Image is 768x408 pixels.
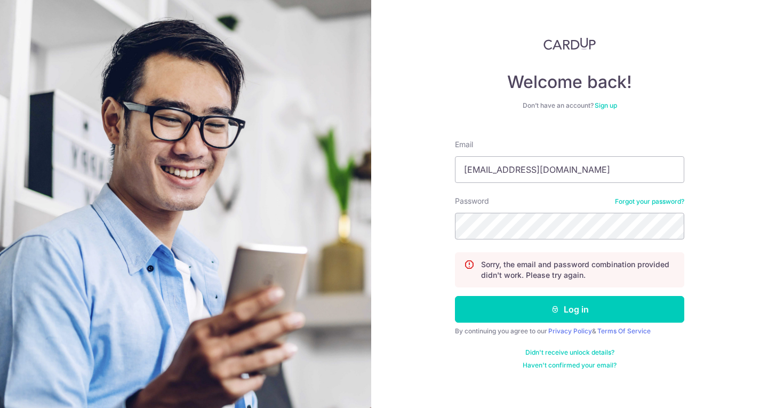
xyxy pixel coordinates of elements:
input: Enter your Email [455,156,684,183]
p: Sorry, the email and password combination provided didn't work. Please try again. [481,259,675,281]
a: Didn't receive unlock details? [525,348,614,357]
a: Haven't confirmed your email? [523,361,617,370]
h4: Welcome back! [455,71,684,93]
img: CardUp Logo [543,37,596,50]
div: Don’t have an account? [455,101,684,110]
label: Email [455,139,473,150]
label: Password [455,196,489,206]
a: Terms Of Service [597,327,651,335]
a: Forgot your password? [615,197,684,206]
button: Log in [455,296,684,323]
a: Privacy Policy [548,327,592,335]
div: By continuing you agree to our & [455,327,684,335]
a: Sign up [595,101,617,109]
